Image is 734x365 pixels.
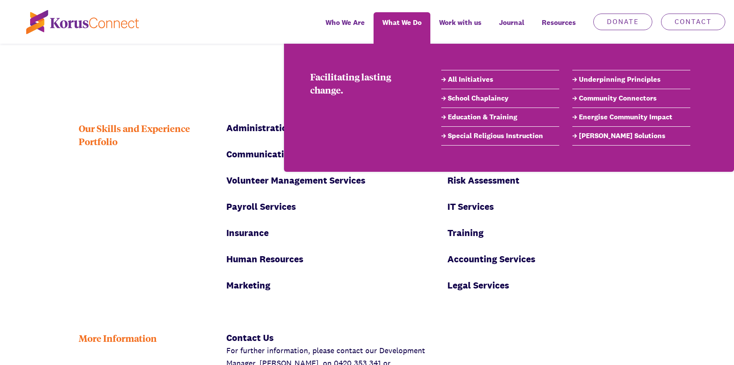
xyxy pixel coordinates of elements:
div: Our Skills and Experience Portfolio [79,122,213,292]
div: Facilitating lasting change. [310,70,415,96]
a: Contact [661,14,725,30]
div: Communications/Media [226,148,434,161]
a: Journal [490,12,533,44]
div: Risk Assessment [447,174,655,187]
a: School Chaplaincy [441,93,559,104]
div: Contact Us [226,331,434,344]
div: Marketing [226,279,434,292]
div: Human Resources [226,253,434,266]
span: Who We Are [325,16,365,29]
span: What We Do [382,16,422,29]
a: Donate [593,14,652,30]
span: Work with us [439,16,481,29]
div: Payroll Services [226,200,434,213]
a: [PERSON_NAME] Solutions [572,131,690,141]
div: Legal Services [447,279,655,292]
img: korus-connect%2Fc5177985-88d5-491d-9cd7-4a1febad1357_logo.svg [26,10,139,34]
a: Special Religious Instruction [441,131,559,141]
div: Administration [226,122,434,135]
a: Work with us [430,12,490,44]
div: Volunteer Management Services [226,174,434,187]
a: Underpinning Principles [572,74,690,85]
a: Who We Are [317,12,374,44]
div: Insurance [226,226,434,240]
div: IT Services [447,200,655,213]
div: Training [447,226,655,240]
a: Education & Training [441,112,559,122]
a: Energise Community Impact [572,112,690,122]
div: Resources [533,12,585,44]
a: What We Do [374,12,430,44]
a: All Initiatives [441,74,559,85]
span: Journal [499,16,524,29]
div: Accounting Services [447,253,655,266]
a: Community Connectors [572,93,690,104]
